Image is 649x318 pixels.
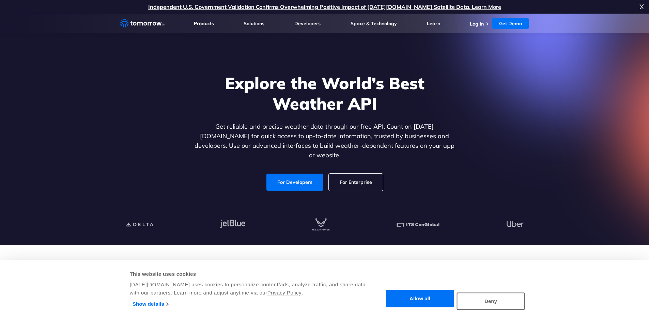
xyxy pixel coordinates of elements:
a: Home link [120,18,165,29]
a: Log In [470,21,484,27]
a: Privacy Policy [267,290,302,296]
p: Get reliable and precise weather data through our free API. Count on [DATE][DOMAIN_NAME] for quic... [193,122,456,160]
a: For Enterprise [329,174,383,191]
a: Space & Technology [351,20,397,27]
a: Independent U.S. Government Validation Confirms Overwhelming Positive Impact of [DATE][DOMAIN_NAM... [148,3,501,10]
a: Learn [427,20,440,27]
a: Get Demo [492,18,529,29]
a: For Developers [266,174,323,191]
a: Show details [133,299,168,309]
button: Deny [457,292,525,310]
a: Solutions [244,20,264,27]
div: [DATE][DOMAIN_NAME] uses cookies to personalize content/ads, analyze traffic, and share data with... [130,281,367,297]
a: Products [194,20,214,27]
div: This website uses cookies [130,270,367,278]
h1: Explore the World’s Best Weather API [193,73,456,114]
button: Allow all [386,290,454,307]
a: Developers [294,20,321,27]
